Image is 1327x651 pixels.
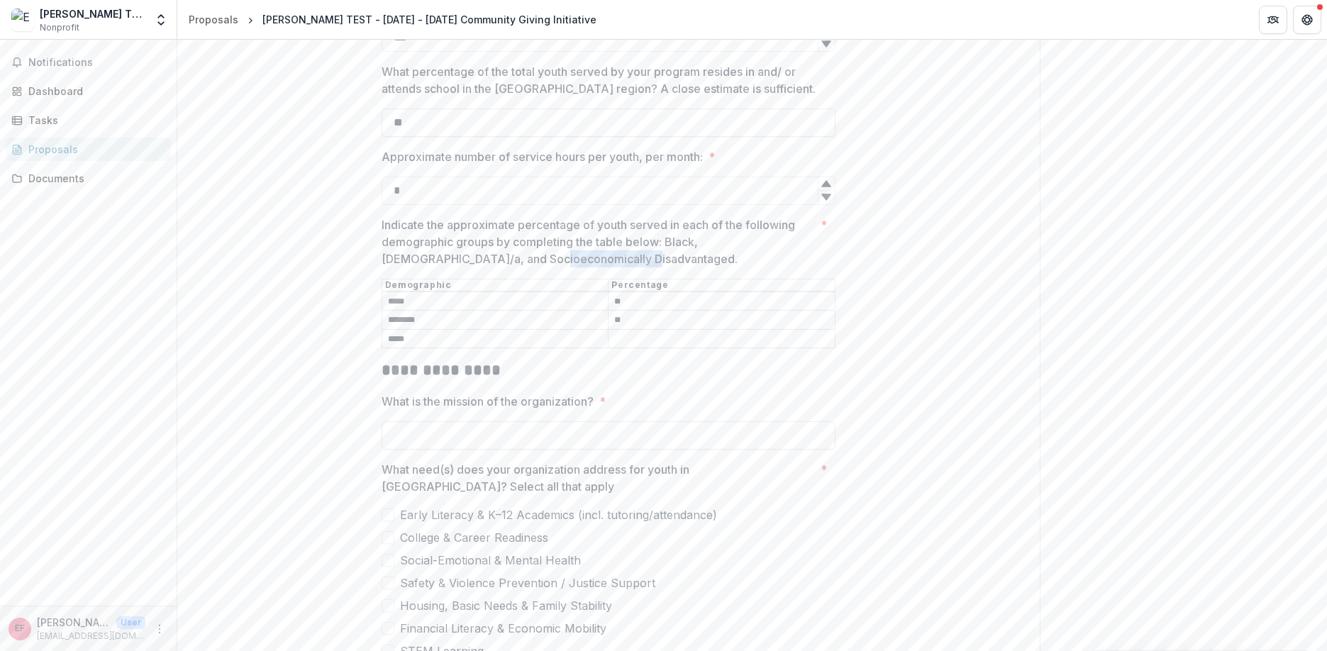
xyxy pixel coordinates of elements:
div: Proposals [28,142,160,157]
p: User [116,616,145,629]
th: Percentage [609,279,835,291]
nav: breadcrumb [183,9,602,30]
div: Documents [28,171,160,186]
p: Indicate the approximate percentage of youth served in each of the following demographic groups b... [382,216,815,267]
span: Social-Emotional & Mental Health [400,552,581,569]
p: What is the mission of the organization? [382,393,594,410]
span: Housing, Basic Needs & Family Stability [400,597,612,614]
a: Proposals [183,9,244,30]
p: What percentage of the total youth served by your program resides in and/ or attends school in th... [382,63,827,97]
div: [PERSON_NAME] TEST - [DATE] - [DATE] Community Giving Initiative [262,12,596,27]
a: Dashboard [6,79,171,103]
img: Erendira TEST [11,9,34,31]
button: Partners [1259,6,1287,34]
p: Approximate number of service hours per youth, per month: [382,148,703,165]
a: Proposals [6,138,171,161]
button: Get Help [1293,6,1321,34]
a: Documents [6,167,171,190]
span: Nonprofit [40,21,79,34]
span: Notifications [28,57,165,69]
p: [EMAIL_ADDRESS][DOMAIN_NAME] [37,630,145,642]
span: Safety & Violence Prevention / Justice Support [400,574,655,591]
div: Tasks [28,113,160,128]
button: More [151,621,168,638]
span: Early Literacy & K–12 Academics (incl. tutoring/attendance) [400,506,717,523]
p: [PERSON_NAME] [37,615,111,630]
div: Dashboard [28,84,160,99]
div: Proposals [189,12,238,27]
div: Erendira Flores [15,624,25,633]
a: Tasks [6,108,171,132]
span: College & Career Readiness [400,529,548,546]
p: What need(s) does your organization address for youth in [GEOGRAPHIC_DATA]? Select all that apply [382,461,815,495]
span: Financial Literacy & Economic Mobility [400,620,606,637]
button: Open entity switcher [151,6,171,34]
button: Notifications [6,51,171,74]
div: [PERSON_NAME] TEST [40,6,145,21]
th: Demographic [382,279,609,291]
